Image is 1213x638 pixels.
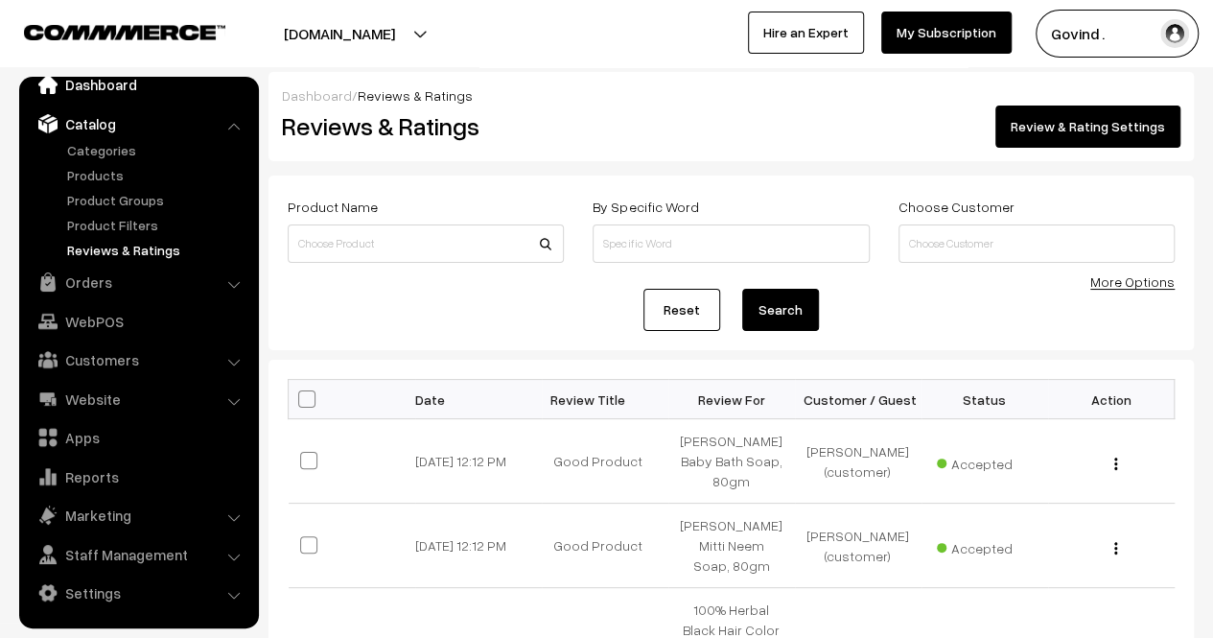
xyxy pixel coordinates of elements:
[62,190,252,210] a: Product Groups
[24,382,252,416] a: Website
[24,537,252,572] a: Staff Management
[542,419,668,504] td: Good Product
[937,533,1033,558] span: Accepted
[1048,380,1175,419] th: Action
[415,504,542,588] td: [DATE] 12:12 PM
[62,215,252,235] a: Product Filters
[937,449,1033,474] span: Accepted
[24,19,192,42] a: COMMMERCE
[795,380,921,419] th: Customer / Guest
[643,289,720,331] a: Reset
[288,224,564,263] input: Choose Product
[282,111,562,141] h2: Reviews & Ratings
[825,548,891,564] span: (customer)
[24,25,225,39] img: COMMMERCE
[62,165,252,185] a: Products
[1114,458,1117,470] img: Menu
[282,87,352,104] a: Dashboard
[668,504,795,588] td: [PERSON_NAME] Mitti Neem Soap, 80gm
[881,12,1012,54] a: My Subscription
[542,504,668,588] td: Good Product
[24,106,252,141] a: Catalog
[1160,19,1189,48] img: user
[24,67,252,102] a: Dashboard
[1114,542,1117,555] img: Menu
[1090,273,1175,290] a: More Options
[593,197,698,217] label: By Specific Word
[593,224,869,263] input: Specific Word
[24,343,252,377] a: Customers
[898,224,1175,263] input: Choose Customer
[668,380,795,419] th: Review For
[825,463,891,480] span: (customer)
[217,10,462,58] button: [DOMAIN_NAME]
[542,380,668,419] th: Review Title
[62,240,252,260] a: Reviews & Ratings
[742,289,819,331] button: Search
[24,460,252,494] a: Reports
[24,576,252,610] a: Settings
[24,265,252,299] a: Orders
[288,197,378,217] label: Product Name
[748,12,864,54] a: Hire an Expert
[62,140,252,160] a: Categories
[995,106,1180,148] a: Review & Rating Settings
[415,380,542,419] th: Date
[415,419,542,504] td: [DATE] 12:12 PM
[358,87,473,104] span: Reviews & Ratings
[24,420,252,455] a: Apps
[921,380,1048,419] th: Status
[898,197,1015,217] label: Choose Customer
[24,304,252,339] a: WebPOS
[24,498,252,532] a: Marketing
[282,85,1180,106] div: /
[668,419,795,504] td: [PERSON_NAME] Baby Bath Soap, 80gm
[795,504,921,588] td: [PERSON_NAME]
[1036,10,1199,58] button: Govind .
[795,419,921,504] td: [PERSON_NAME]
